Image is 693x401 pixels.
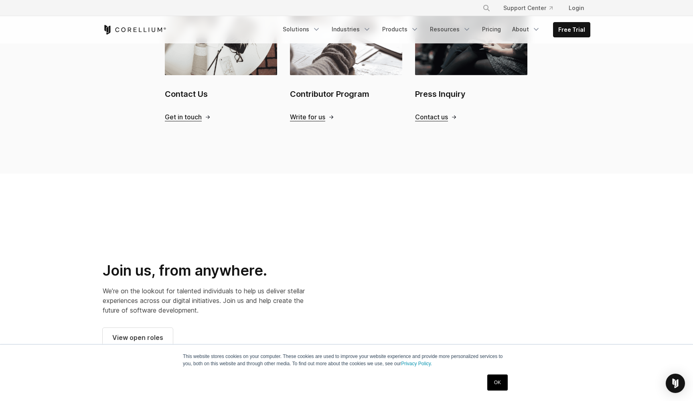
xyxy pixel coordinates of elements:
[497,1,559,15] a: Support Center
[290,113,325,121] span: Write for us
[562,1,590,15] a: Login
[165,5,277,121] a: Contact Us Contact Us Get in touch
[473,1,590,15] div: Navigation Menu
[479,1,494,15] button: Search
[290,5,402,121] a: Contributor Program Contributor Program Write for us
[401,361,432,366] a: Privacy Policy.
[327,22,376,37] a: Industries
[507,22,545,37] a: About
[425,22,476,37] a: Resources
[103,286,308,315] p: We’re on the lookout for talented individuals to help us deliver stellar experiences across our d...
[112,333,163,342] span: View open roles
[103,262,308,280] h2: Join us, from anywhere.
[666,374,685,393] div: Open Intercom Messenger
[103,25,166,35] a: Corellium Home
[165,88,277,100] h2: Contact Us
[487,374,508,391] a: OK
[103,328,173,347] a: View open roles
[183,353,510,367] p: This website stores cookies on your computer. These cookies are used to improve your website expe...
[415,5,527,121] a: Press Inquiry Press Inquiry Contact us
[415,88,527,100] h2: Press Inquiry
[165,113,202,121] span: Get in touch
[415,113,448,121] span: Contact us
[278,22,325,37] a: Solutions
[278,22,590,37] div: Navigation Menu
[553,23,590,37] a: Free Trial
[290,88,402,100] h2: Contributor Program
[477,22,506,37] a: Pricing
[377,22,423,37] a: Products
